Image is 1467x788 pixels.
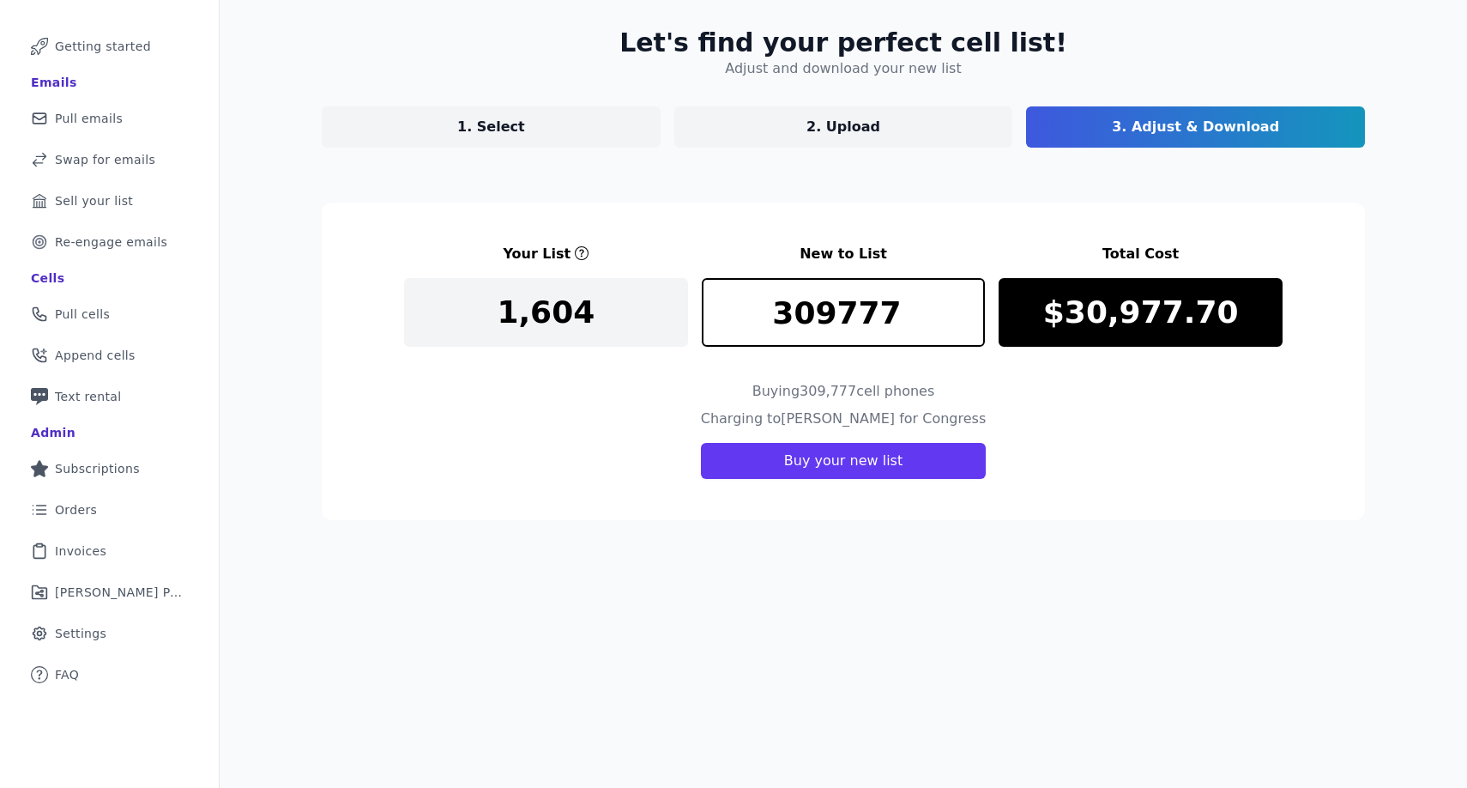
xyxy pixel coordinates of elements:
[55,501,97,518] span: Orders
[14,141,205,179] a: Swap for emails
[14,656,205,694] a: FAQ
[497,295,595,330] p: 1,604
[503,244,570,264] h3: Your List
[619,27,1067,58] h2: Let's find your perfect cell list!
[55,460,140,477] span: Subscriptions
[55,233,167,251] span: Re-engage emails
[55,543,106,560] span: Invoices
[701,409,987,429] h4: Charging to [PERSON_NAME] for Congress
[31,74,77,91] div: Emails
[457,117,525,137] p: 1. Select
[14,491,205,529] a: Orders
[14,532,205,570] a: Invoices
[702,244,986,264] h3: New to List
[14,573,205,611] a: [PERSON_NAME] Performance
[55,38,151,55] span: Getting started
[701,443,986,479] button: Buy your new list
[999,244,1283,264] h3: Total Cost
[674,106,1013,148] a: 2. Upload
[55,306,110,323] span: Pull cells
[55,388,122,405] span: Text rental
[806,117,880,137] p: 2. Upload
[55,151,155,168] span: Swap for emails
[55,347,136,364] span: Append cells
[1026,106,1365,148] a: 3. Adjust & Download
[31,424,75,441] div: Admin
[14,450,205,488] a: Subscriptions
[55,584,184,601] span: [PERSON_NAME] Performance
[752,381,935,402] h4: Buying 309,777 cell phones
[55,192,133,209] span: Sell your list
[14,615,205,652] a: Settings
[14,223,205,261] a: Re-engage emails
[1043,295,1239,330] p: $30,977.70
[14,336,205,374] a: Append cells
[725,58,961,79] h4: Adjust and download your new list
[14,27,205,65] a: Getting started
[14,378,205,415] a: Text rental
[55,625,106,642] span: Settings
[14,182,205,220] a: Sell your list
[14,100,205,137] a: Pull emails
[55,110,123,127] span: Pull emails
[31,270,64,287] div: Cells
[322,106,661,148] a: 1. Select
[14,295,205,333] a: Pull cells
[55,666,79,683] span: FAQ
[1112,117,1279,137] p: 3. Adjust & Download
